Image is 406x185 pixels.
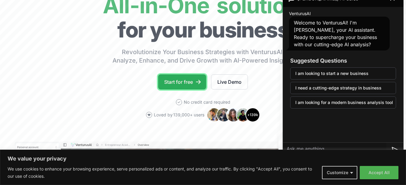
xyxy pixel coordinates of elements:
a: Start for free [158,74,206,89]
img: Avatar 3 [226,108,241,122]
p: We use cookies to enhance your browsing experience, serve personalized ads or content, and analyz... [8,165,317,180]
button: Accept All [360,166,398,179]
img: Avatar 1 [207,108,221,122]
a: Live Demo [211,74,248,89]
p: We value your privacy [8,155,398,162]
button: I am looking for a modern business analysis tool [290,96,396,109]
img: Avatar 4 [236,108,250,122]
span: Welcome to VenturusAI! I'm [PERSON_NAME], your AI assistant. Ready to supercharge your business w... [294,20,377,47]
button: I need a cutting-edge strategy in business [290,82,396,94]
button: Customize [322,166,357,179]
img: Avatar 2 [216,108,231,122]
span: VenturusAI [289,11,311,17]
button: I am looking to start a new business [290,67,396,80]
h3: Suggested Questions [290,57,396,65]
